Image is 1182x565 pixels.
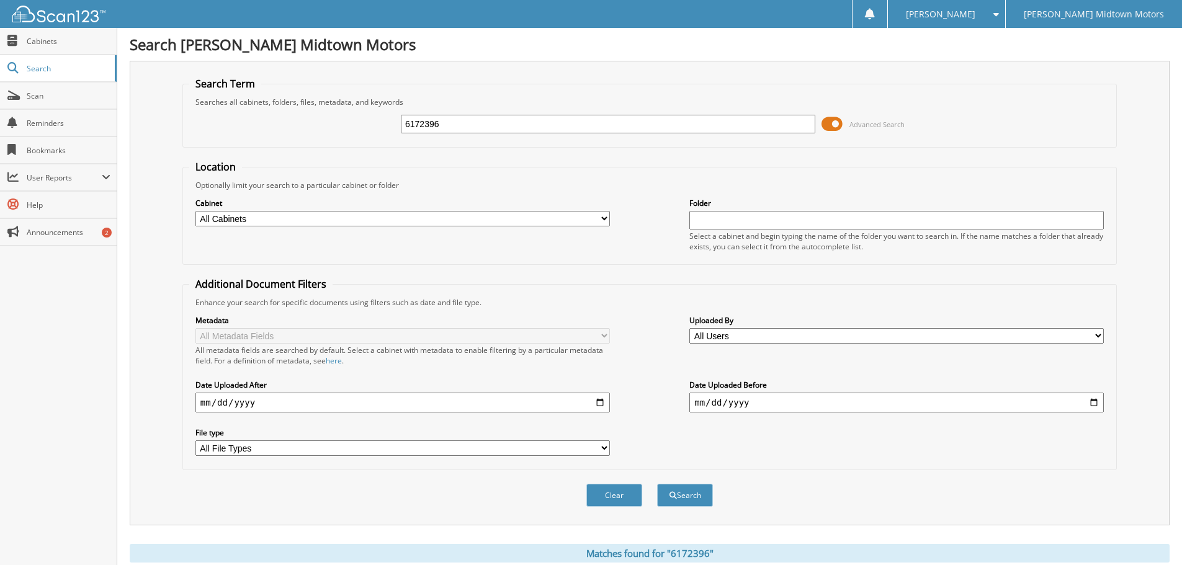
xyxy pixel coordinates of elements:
span: Help [27,200,110,210]
div: Searches all cabinets, folders, files, metadata, and keywords [189,97,1110,107]
legend: Location [189,160,242,174]
span: User Reports [27,172,102,183]
div: Enhance your search for specific documents using filters such as date and file type. [189,297,1110,308]
div: Matches found for "6172396" [130,544,1170,563]
label: File type [195,427,610,438]
input: start [195,393,610,412]
span: Cabinets [27,36,110,47]
span: Scan [27,91,110,101]
label: Date Uploaded Before [689,380,1104,390]
a: here [326,355,342,366]
legend: Additional Document Filters [189,277,333,291]
label: Cabinet [195,198,610,208]
label: Date Uploaded After [195,380,610,390]
label: Folder [689,198,1104,208]
div: 2 [102,228,112,238]
span: Bookmarks [27,145,110,156]
span: Advanced Search [849,120,905,129]
span: Announcements [27,227,110,238]
button: Clear [586,484,642,507]
legend: Search Term [189,77,261,91]
div: All metadata fields are searched by default. Select a cabinet with metadata to enable filtering b... [195,345,610,366]
label: Uploaded By [689,315,1104,326]
div: Select a cabinet and begin typing the name of the folder you want to search in. If the name match... [689,231,1104,252]
span: [PERSON_NAME] [906,11,975,18]
img: scan123-logo-white.svg [12,6,105,22]
h1: Search [PERSON_NAME] Midtown Motors [130,34,1170,55]
label: Metadata [195,315,610,326]
input: end [689,393,1104,412]
button: Search [657,484,713,507]
span: [PERSON_NAME] Midtown Motors [1024,11,1164,18]
span: Search [27,63,109,74]
div: Optionally limit your search to a particular cabinet or folder [189,180,1110,190]
span: Reminders [27,118,110,128]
